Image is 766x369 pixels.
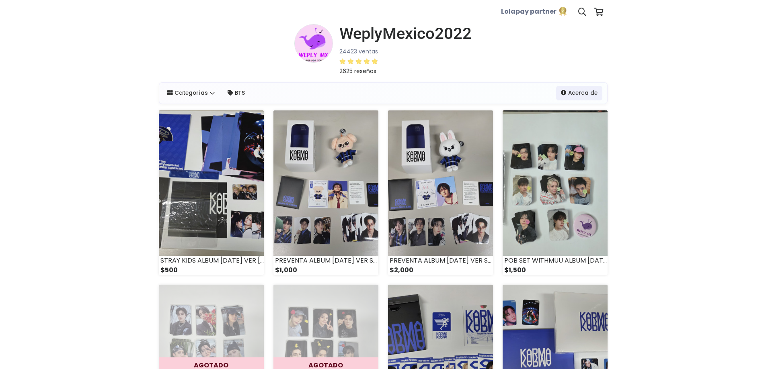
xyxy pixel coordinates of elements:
[273,110,378,275] a: PREVENTA ALBUM [DATE] VER SKZOO PUPPYM O FOXLY O DWAKI $1,000
[339,24,472,43] h1: WeplyMexico2022
[273,265,378,275] div: $1,000
[503,110,608,256] img: small_1756106322993.jpeg
[558,6,568,16] img: Lolapay partner
[273,110,378,256] img: small_1756942682874.jpeg
[273,256,378,265] div: PREVENTA ALBUM [DATE] VER SKZOO PUPPYM O FOXLY O DWAKI
[503,256,608,265] div: POB SET WITHMUU ALBUM [DATE] SKZ
[294,24,333,63] img: small.png
[388,256,493,265] div: PREVENTA ALBUM [DATE] VER SKZOO
[503,110,608,275] a: POB SET WITHMUU ALBUM [DATE] SKZ $1,500
[162,86,220,100] a: Categorías
[339,67,376,75] small: 2625 reseñas
[159,265,264,275] div: $500
[501,7,557,16] b: Lolapay partner
[159,256,264,265] div: STRAY KIDS ALBUM [DATE] VER [DATE] LIMITADO
[388,110,493,275] a: PREVENTA ALBUM [DATE] VER SKZOO $2,000
[339,57,378,66] div: 4.85 / 5
[339,56,472,76] a: 2625 reseñas
[388,265,493,275] div: $2,000
[159,110,264,256] img: small_1757033926976.jpeg
[339,47,378,55] small: 24423 ventas
[556,86,602,100] a: Acerca de
[159,110,264,275] a: STRAY KIDS ALBUM [DATE] VER [DATE] LIMITADO $500
[503,265,608,275] div: $1,500
[223,86,250,100] a: BTS
[388,110,493,256] img: small_1756942530281.jpeg
[333,24,472,43] a: WeplyMexico2022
